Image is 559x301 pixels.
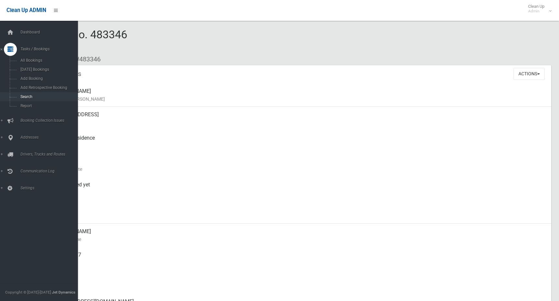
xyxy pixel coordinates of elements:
div: [PERSON_NAME] [52,224,546,247]
small: Contact Name [52,235,546,243]
span: Add Booking [19,76,77,81]
small: Landline [52,282,546,290]
small: Address [52,119,546,126]
span: Clean Up [525,4,551,14]
span: Addresses [19,135,83,140]
small: Mobile [52,259,546,267]
span: Search [19,94,77,99]
span: [DATE] Bookings [19,67,77,72]
div: [STREET_ADDRESS] [52,107,546,130]
div: Front of Residence [52,130,546,154]
span: Booking Collection Issues [19,118,83,123]
small: Collection Date [52,165,546,173]
small: Collected At [52,189,546,196]
span: Booking No. 483346 [29,28,127,53]
span: Report [19,104,77,108]
small: Zone [52,212,546,220]
strong: Jet Dynamics [52,290,75,295]
span: Tasks / Bookings [19,47,83,51]
span: Add Retrospective Booking [19,85,77,90]
span: All Bookings [19,58,77,63]
span: Dashboard [19,30,83,34]
small: Pickup Point [52,142,546,150]
button: Actions [514,68,545,80]
div: [DATE] [52,154,546,177]
small: Admin [528,9,544,14]
li: #483346 [71,53,101,65]
span: Communication Log [19,169,83,173]
div: 0424408277 [52,247,546,270]
span: Drivers, Trucks and Routes [19,152,83,157]
span: Settings [19,186,83,190]
span: Clean Up ADMIN [6,7,46,13]
div: Not collected yet [52,177,546,200]
small: Name of [PERSON_NAME] [52,95,546,103]
div: [DATE] [52,200,546,224]
span: Copyright © [DATE]-[DATE] [5,290,51,295]
div: [PERSON_NAME] [52,83,546,107]
div: None given [52,270,546,294]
